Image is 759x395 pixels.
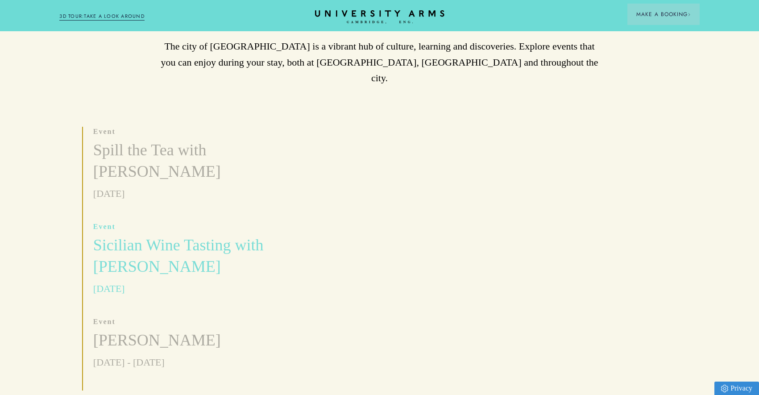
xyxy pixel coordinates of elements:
[93,235,298,278] h3: Sicilian Wine Tasting with [PERSON_NAME]
[627,4,700,25] button: Make a BookingArrow icon
[714,382,759,395] a: Privacy
[83,222,298,296] a: event Sicilian Wine Tasting with [PERSON_NAME] [DATE]
[93,127,298,137] p: event
[59,12,145,21] a: 3D TOUR:TAKE A LOOK AROUND
[688,13,691,16] img: Arrow icon
[157,38,603,86] p: The city of [GEOGRAPHIC_DATA] is a vibrant hub of culture, learning and discoveries. Explore even...
[93,140,298,183] h3: Spill the Tea with [PERSON_NAME]
[93,186,298,201] p: [DATE]
[93,222,298,232] p: event
[93,354,221,370] p: [DATE] - [DATE]
[93,281,298,296] p: [DATE]
[721,385,728,392] img: Privacy
[83,317,221,370] a: event [PERSON_NAME] [DATE] - [DATE]
[93,317,221,327] p: event
[93,330,221,351] h3: [PERSON_NAME]
[636,10,691,18] span: Make a Booking
[83,127,298,201] a: event Spill the Tea with [PERSON_NAME] [DATE]
[315,10,444,24] a: Home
